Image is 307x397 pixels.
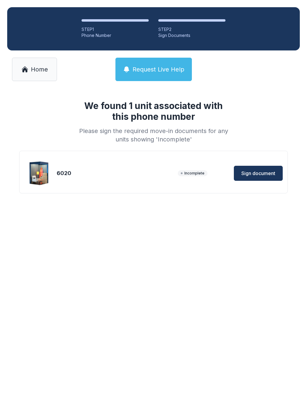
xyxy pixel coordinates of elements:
[31,65,48,74] span: Home
[158,26,225,32] div: STEP 2
[57,169,175,177] div: 6020
[133,65,184,74] span: Request Live Help
[82,26,149,32] div: STEP 1
[77,100,230,122] h1: We found 1 unit associated with this phone number
[178,170,207,176] span: Incomplete
[241,170,275,177] span: Sign document
[158,32,225,38] div: Sign Documents
[77,127,230,144] div: Please sign the required move-in documents for any units showing 'Incomplete'
[82,32,149,38] div: Phone Number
